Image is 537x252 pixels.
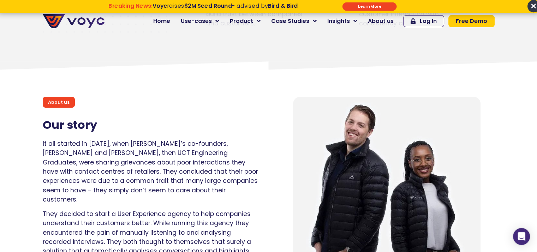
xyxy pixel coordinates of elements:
a: Use-cases [175,14,225,28]
a: Log In [403,15,444,27]
span: Free Demo [456,18,487,24]
div: Submit [342,2,397,11]
div: About us [43,97,75,108]
span: Use-cases [181,17,212,25]
span: Home [153,17,170,25]
span: About us [368,17,394,25]
a: Free Demo [448,15,495,27]
h2: Our story [43,118,258,132]
a: Product [225,14,266,28]
span: raises - advised by [153,2,298,10]
a: About us [363,14,399,28]
div: Open Intercom Messenger [513,228,530,245]
a: Home [148,14,175,28]
img: voyc-full-logo [43,14,105,28]
span: Insights [327,17,350,25]
strong: Breaking News: [108,2,153,10]
strong: $2M Seed Round [184,2,232,10]
p: It all started in [DATE], when [PERSON_NAME]’s co-founders, [PERSON_NAME] and [PERSON_NAME], then... [43,139,258,204]
strong: Bird & Bird [268,2,298,10]
strong: Voyc [153,2,167,10]
span: Log In [420,18,437,24]
a: Insights [322,14,363,28]
div: Breaking News: Voyc raises $2M Seed Round - advised by Bird & Bird [80,2,326,16]
a: Case Studies [266,14,322,28]
span: Case Studies [271,17,309,25]
span: Product [230,17,253,25]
